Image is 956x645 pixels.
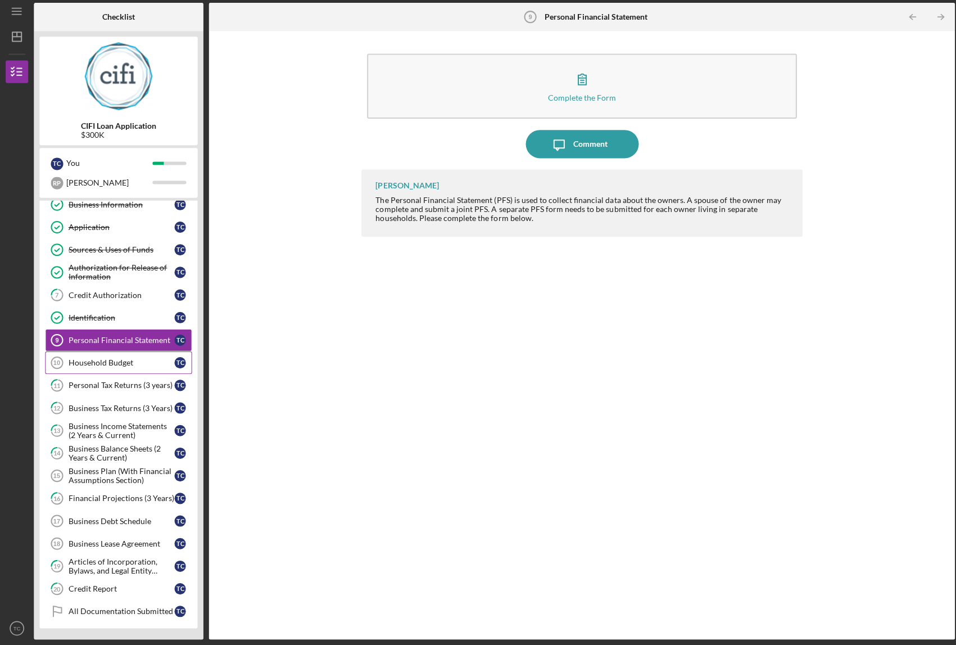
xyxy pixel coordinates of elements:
a: Authorization for Release of InformationTC [45,263,191,285]
div: Application [68,224,174,233]
b: Checklist [102,15,134,24]
button: Comment [523,132,636,160]
tspan: 14 [53,450,61,458]
a: 18Business Lease AgreementTC [45,533,191,555]
div: Credit Report [68,584,174,593]
div: T C [174,223,185,234]
a: ApplicationTC [45,218,191,240]
div: T C [174,336,185,347]
b: CIFI Loan Application [80,124,156,133]
div: T C [174,381,185,392]
div: [PERSON_NAME] [66,175,152,194]
tspan: 9 [55,338,58,345]
div: T C [174,493,185,504]
b: Personal Financial Statement [542,15,644,24]
tspan: 12 [53,405,60,413]
div: Business Information [68,202,174,211]
div: The Personal Financial Statement (PFS) is used to collect financial data about the owners. A spou... [374,197,787,224]
a: 20Credit ReportTC [45,578,191,600]
a: 16Financial Projections (3 Years)TC [45,488,191,510]
img: Product logo [39,45,197,112]
a: 7Credit AuthorizationTC [45,285,191,308]
tspan: 11 [53,383,60,390]
div: Business Lease Agreement [68,539,174,548]
div: T C [174,583,185,594]
div: [PERSON_NAME] [374,183,437,192]
tspan: 10 [53,360,60,367]
a: 10Household BudgetTC [45,353,191,375]
div: Authorization for Release of Information [68,265,174,283]
tspan: 9 [526,16,529,23]
div: R P [51,179,63,191]
div: T C [174,471,185,482]
div: Personal Financial Statement [68,337,174,346]
a: 17Business Debt ScheduleTC [45,510,191,533]
tspan: 13 [53,428,60,435]
div: T C [174,516,185,527]
div: Credit Authorization [68,292,174,301]
div: Identification [68,314,174,323]
tspan: 16 [53,495,61,503]
div: T C [174,358,185,369]
div: Personal Tax Returns (3 years) [68,382,174,391]
a: 9Personal Financial StatementTC [45,330,191,353]
div: $300K [80,133,156,142]
div: T C [51,160,63,172]
div: Complete the Form [545,96,613,104]
div: Business Income Statements (2 Years & Current) [68,422,174,440]
button: TC [6,617,28,639]
div: Business Balance Sheets (2 Years & Current) [68,445,174,463]
a: 12Business Tax Returns (3 Years)TC [45,398,191,420]
div: Articles of Incorporation, Bylaws, and Legal Entity Documents [68,557,174,575]
div: Business Tax Returns (3 Years) [68,404,174,413]
div: T C [174,201,185,212]
div: T C [174,268,185,279]
div: T C [174,426,185,437]
a: Business InformationTC [45,195,191,218]
a: IdentificationTC [45,308,191,330]
tspan: 18 [53,540,60,547]
div: You [66,156,152,175]
div: All Documentation Submitted [68,607,174,616]
text: TC [13,625,21,632]
a: 14Business Balance Sheets (2 Years & Current)TC [45,443,191,465]
tspan: 15 [53,473,60,480]
a: All Documentation SubmittedTC [45,600,191,623]
div: T C [174,448,185,459]
div: T C [174,538,185,549]
tspan: 7 [55,293,59,300]
div: Business Plan (With Financial Assumptions Section) [68,467,174,485]
a: 19Articles of Incorporation, Bylaws, and Legal Entity DocumentsTC [45,555,191,578]
div: T C [174,403,185,414]
div: T C [174,561,185,572]
div: Sources & Uses of Funds [68,247,174,256]
tspan: 17 [53,518,60,525]
div: Financial Projections (3 Years) [68,494,174,503]
button: Complete the Form [365,56,793,121]
div: T C [174,313,185,324]
a: Sources & Uses of FundsTC [45,240,191,263]
div: Comment [570,132,605,160]
a: 13Business Income Statements (2 Years & Current)TC [45,420,191,443]
tspan: 20 [53,585,61,593]
div: Household Budget [68,359,174,368]
a: 15Business Plan (With Financial Assumptions Section)TC [45,465,191,488]
a: 11Personal Tax Returns (3 years)TC [45,375,191,398]
tspan: 19 [53,563,61,570]
div: Business Debt Schedule [68,517,174,526]
div: T C [174,291,185,302]
div: T C [174,606,185,617]
div: T C [174,246,185,257]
